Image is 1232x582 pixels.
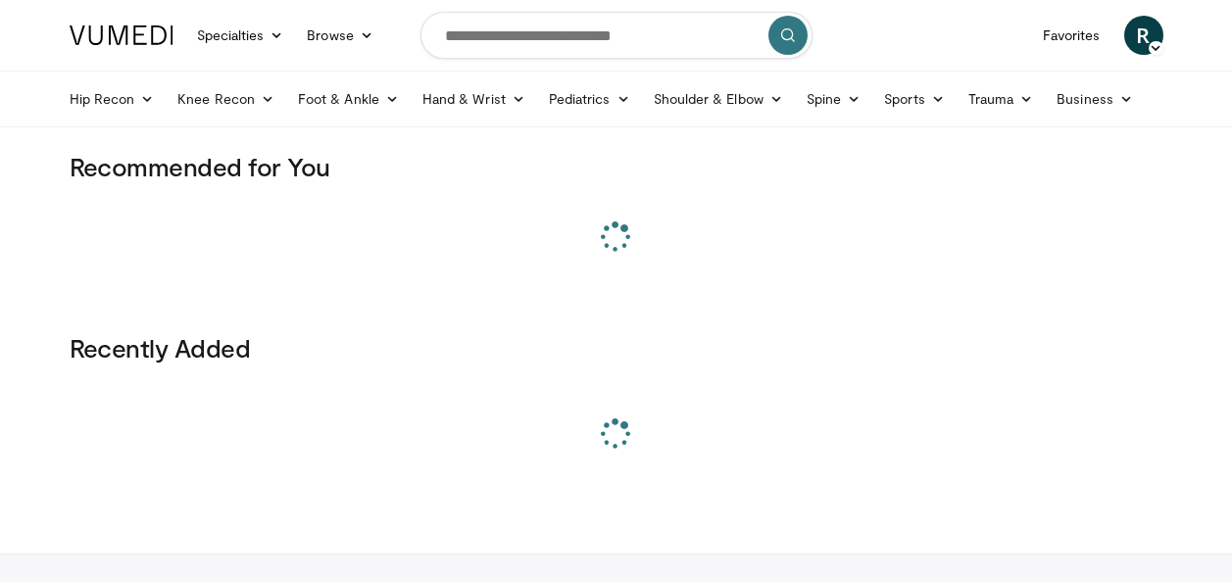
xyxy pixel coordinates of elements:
a: Sports [872,79,957,119]
input: Search topics, interventions [420,12,813,59]
a: Business [1045,79,1145,119]
a: Pediatrics [537,79,642,119]
a: Shoulder & Elbow [642,79,795,119]
img: VuMedi Logo [70,25,173,45]
h3: Recommended for You [70,151,1163,182]
a: Browse [295,16,385,55]
a: R [1124,16,1163,55]
a: Hand & Wrist [411,79,537,119]
h3: Recently Added [70,332,1163,364]
a: Hip Recon [58,79,167,119]
a: Favorites [1031,16,1112,55]
a: Knee Recon [166,79,286,119]
a: Specialties [185,16,296,55]
a: Trauma [957,79,1046,119]
a: Spine [795,79,872,119]
a: Foot & Ankle [286,79,411,119]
